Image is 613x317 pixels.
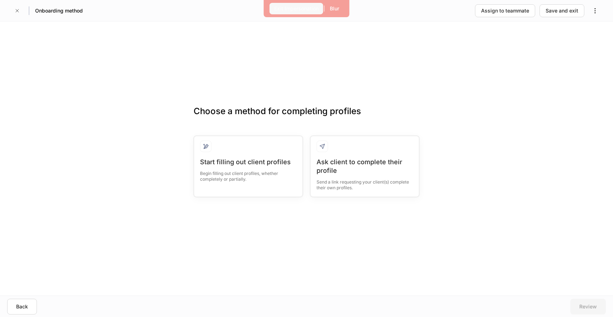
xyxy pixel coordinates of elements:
div: Assign to teammate [481,7,529,14]
div: Send a link requesting your client(s) complete their own profiles. [317,175,413,191]
button: Assign to teammate [475,4,535,17]
div: Review [579,303,597,310]
div: Start filling out client profiles [200,158,296,166]
div: Blur [330,5,339,12]
h3: Choose a method for completing profiles [194,106,419,128]
button: Back [7,299,37,314]
button: Blur [325,3,344,14]
button: Review [570,299,606,314]
div: Back [16,303,28,310]
button: Save and exit [540,4,584,17]
div: Begin filling out client profiles, whether completely or partially. [200,166,296,182]
button: Exit Impersonation [270,3,323,14]
div: Exit Impersonation [274,5,319,12]
div: Ask client to complete their profile [317,158,413,175]
h5: Onboarding method [35,7,83,14]
div: Save and exit [546,7,578,14]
